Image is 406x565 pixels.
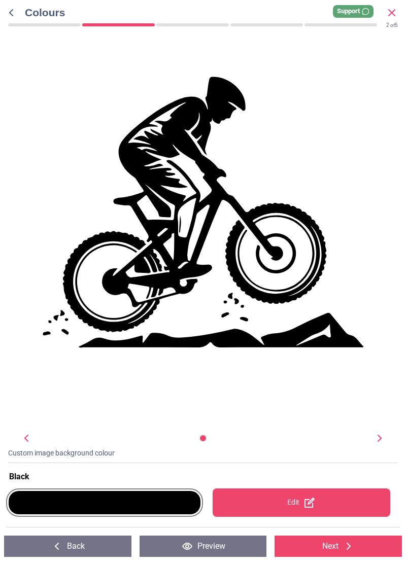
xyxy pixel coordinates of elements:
[275,536,402,557] button: Next
[25,5,386,20] span: Colours
[386,22,398,29] div: of 5
[333,5,374,18] div: Support
[213,488,390,517] div: Edit
[140,536,267,557] button: Preview
[9,471,400,482] div: Black
[4,536,131,557] button: Back
[386,22,389,28] span: 2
